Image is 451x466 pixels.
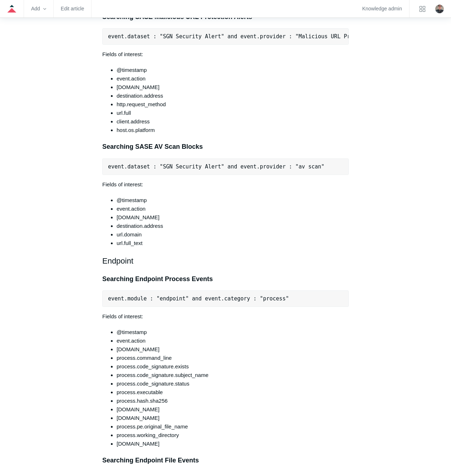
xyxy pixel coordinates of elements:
pre: event.dataset : "SGN Security Alert" and event.provider : "av scan" [102,158,349,175]
li: [DOMAIN_NAME] [117,345,349,354]
li: process.working_directory [117,431,349,440]
img: user avatar [435,5,444,13]
li: process.executable [117,388,349,397]
li: host.os.platform [117,126,349,134]
li: url.full [117,109,349,117]
li: [DOMAIN_NAME] [117,405,349,414]
h3: Searching Endpoint Process Events [102,274,349,284]
li: url.full_text [117,239,349,247]
p: Fields of interest: [102,180,349,189]
h2: Endpoint [102,255,349,267]
h3: Searching SASE AV Scan Blocks [102,142,349,152]
li: url.domain [117,230,349,239]
li: process.code_signature.status [117,379,349,388]
p: Fields of interest: [102,312,349,321]
a: Edit article [61,7,84,11]
li: client.address [117,117,349,126]
pre: event.dataset : "SGN Security Alert" and event.provider : "Malicious URL Protection" [102,28,349,45]
p: Fields of interest: [102,50,349,59]
zd-hc-trigger: Add [31,7,46,11]
li: process.hash.sha256 [117,397,349,405]
li: destination.address [117,222,349,230]
li: event.action [117,205,349,213]
h3: Searching Endpoint File Events [102,455,349,466]
li: [DOMAIN_NAME] [117,414,349,422]
a: Knowledge admin [362,7,402,11]
li: event.action [117,337,349,345]
li: @timestamp [117,328,349,337]
pre: event.module : "endpoint" and event.category : "process" [102,290,349,307]
li: [DOMAIN_NAME] [117,83,349,92]
li: @timestamp [117,66,349,74]
li: event.action [117,74,349,83]
li: process.code_signature.subject_name [117,371,349,379]
li: [DOMAIN_NAME] [117,213,349,222]
li: process.pe.original_file_name [117,422,349,431]
li: @timestamp [117,196,349,205]
li: http.request_method [117,100,349,109]
li: process.code_signature.exists [117,362,349,371]
li: [DOMAIN_NAME] [117,440,349,448]
li: destination.address [117,92,349,100]
li: process.command_line [117,354,349,362]
zd-hc-trigger: Click your profile icon to open the profile menu [435,5,444,13]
